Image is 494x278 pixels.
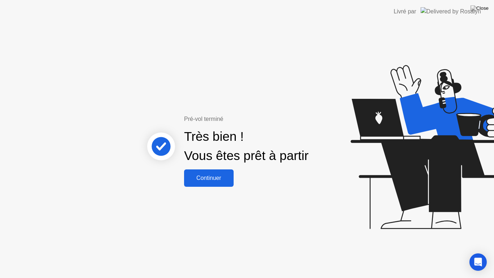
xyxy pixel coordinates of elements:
[394,7,416,16] div: Livré par
[470,5,489,11] img: Close
[184,127,308,165] div: Très bien ! Vous êtes prêt à partir
[469,253,487,271] div: Open Intercom Messenger
[184,115,333,123] div: Pré-vol terminé
[184,169,234,187] button: Continuer
[186,175,231,181] div: Continuer
[421,7,481,16] img: Delivered by Rosalyn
